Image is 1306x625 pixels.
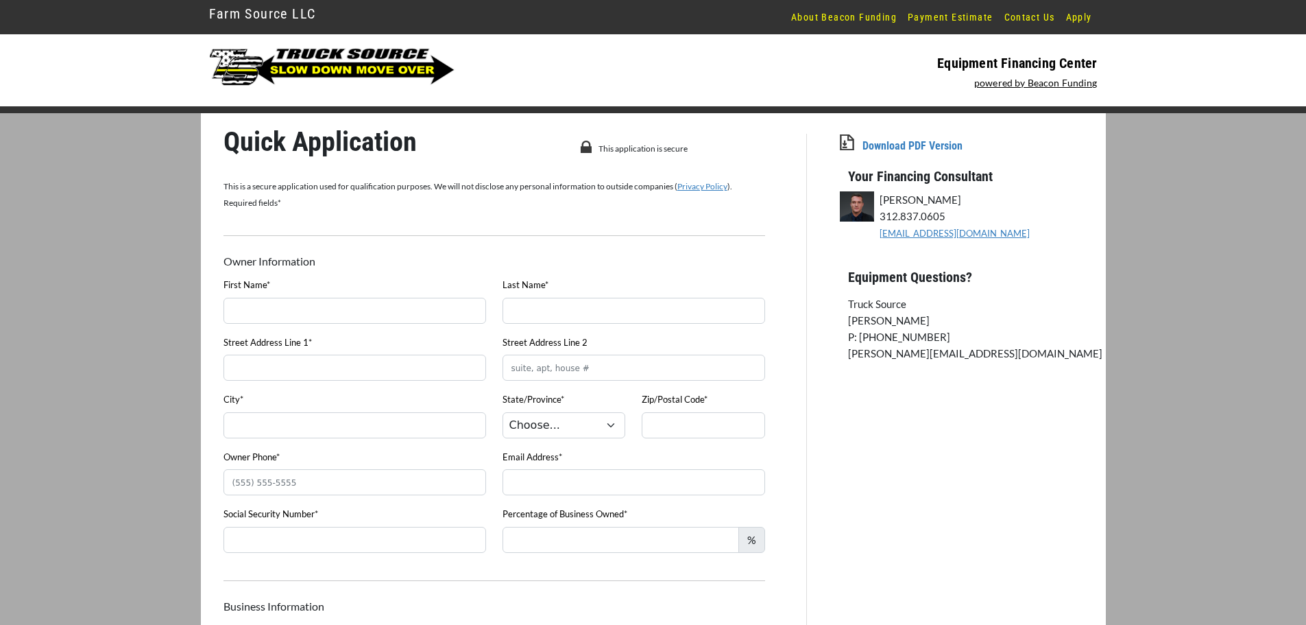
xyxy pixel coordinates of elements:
a: [EMAIL_ADDRESS][DOMAIN_NAME] [880,228,1030,239]
span: % [738,527,765,553]
img: lock-icon.png [580,141,592,153]
p: P: [PHONE_NUMBER] [848,329,1106,345]
img: app-download.png [840,134,854,150]
label: Last Name* [503,279,548,292]
input: (555) 555-5555 [223,469,486,495]
label: Social Security Number* [223,508,318,521]
p: [PERSON_NAME][EMAIL_ADDRESS][DOMAIN_NAME] [848,345,1106,362]
p: This is a secure application used for qualification purposes. We will not disclose any personal i... [223,178,765,211]
a: Download PDF Version [862,139,963,152]
img: HMartell.jpg [840,191,874,222]
a: Privacy Policy [677,181,727,191]
p: Equipment Questions? [848,255,1106,285]
label: Street Address Line 2 [503,336,588,350]
label: State/Province* [503,393,564,407]
p: Owner Information [223,253,393,270]
label: Street Address Line 1* [223,336,312,350]
p: 312.837.0605 [880,208,1083,224]
p: Business Information [223,598,765,615]
label: First Name* [223,279,270,292]
input: suite, apt, house # [503,355,765,381]
p: Your Financing Consultant [840,154,1114,185]
label: Owner Phone* [223,451,280,464]
a: powered by Beacon Funding [974,77,1098,89]
p: [PERSON_NAME] [880,191,1083,208]
label: City* [223,393,243,407]
p: Equipment Financing Center [662,55,1098,71]
p: This application is secure [598,141,753,157]
p: Quick Application [223,134,533,150]
img: TruckStoreLogo-Horizontal.png [209,48,455,86]
p: [PERSON_NAME] [848,312,1106,329]
label: Zip/Postal Code* [642,393,708,407]
label: Percentage of Business Owned* [503,508,627,521]
label: Email Address* [503,451,562,464]
a: Farm Source LLC [209,2,316,25]
p: Truck Source [848,296,1106,312]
